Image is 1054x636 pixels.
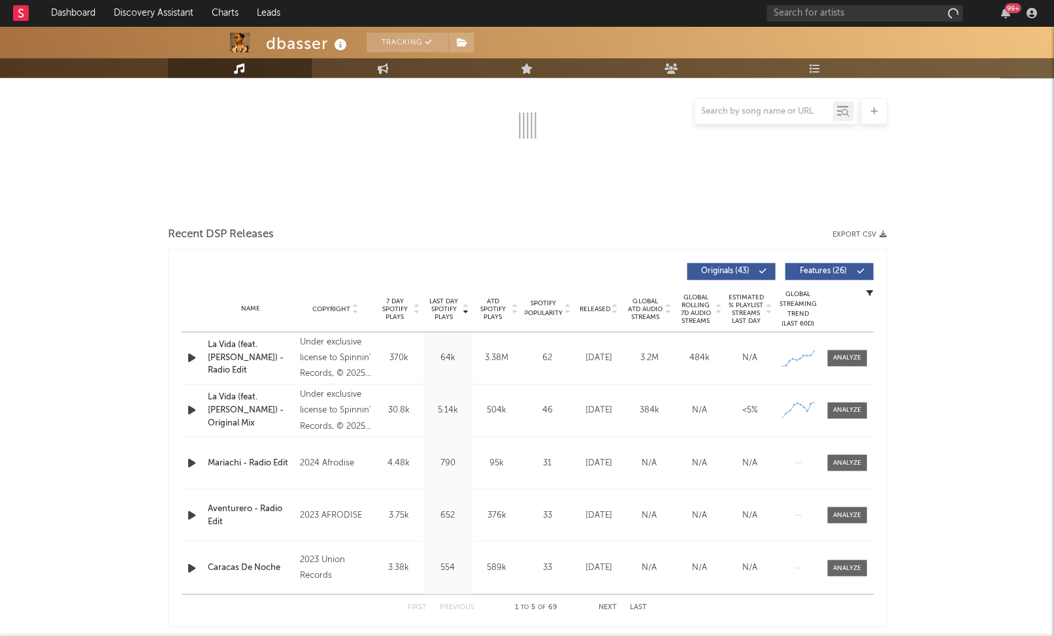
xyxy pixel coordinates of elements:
[312,305,350,313] span: Copyright
[695,267,755,275] span: Originals ( 43 )
[501,599,572,615] div: 1 5 69
[427,352,469,365] div: 64k
[728,404,772,417] div: <5%
[687,263,775,280] button: Originals(43)
[627,561,671,574] div: N/A
[476,352,518,365] div: 3.38M
[524,299,563,318] span: Spotify Popularity
[525,404,570,417] div: 46
[630,603,647,611] button: Last
[538,604,546,610] span: of
[440,603,474,611] button: Previous
[525,456,570,469] div: 31
[378,456,420,469] div: 4.48k
[208,391,293,429] a: La Vida (feat. [PERSON_NAME]) - Original Mix
[427,509,469,522] div: 652
[832,231,887,239] button: Export CSV
[378,297,412,321] span: 7 Day Spotify Plays
[577,561,621,574] div: [DATE]
[378,561,420,574] div: 3.38k
[778,290,817,329] div: Global Streaming Trend (Last 60D)
[299,455,371,471] div: 2024 Afrodise
[627,352,671,365] div: 3.2M
[525,561,570,574] div: 33
[728,293,764,325] span: Estimated % Playlist Streams Last Day
[627,509,671,522] div: N/A
[678,456,721,469] div: N/A
[766,5,963,22] input: Search for artists
[678,293,714,325] span: Global Rolling 7D Audio Streams
[299,387,371,434] div: Under exclusive license to Spinnin' Records, © 2025 Cencalli Music
[577,352,621,365] div: [DATE]
[627,456,671,469] div: N/A
[627,404,671,417] div: 384k
[580,305,610,313] span: Released
[299,507,371,523] div: 2023 AFRODISE
[678,509,721,522] div: N/A
[577,456,621,469] div: [DATE]
[266,33,350,54] div: dbasser
[299,552,371,583] div: 2023 Union Records
[476,297,510,321] span: ATD Spotify Plays
[378,352,420,365] div: 370k
[476,456,518,469] div: 95k
[476,561,518,574] div: 589k
[408,603,427,611] button: First
[378,404,420,417] div: 30.8k
[208,304,293,314] div: Name
[785,263,873,280] button: Features(26)
[577,509,621,522] div: [DATE]
[367,33,448,52] button: Tracking
[476,509,518,522] div: 376k
[476,404,518,417] div: 504k
[427,297,461,321] span: Last Day Spotify Plays
[168,227,274,243] span: Recent DSP Releases
[378,509,420,522] div: 3.75k
[427,456,469,469] div: 790
[427,404,469,417] div: 5.14k
[627,297,663,321] span: Global ATD Audio Streams
[525,509,570,522] div: 33
[208,502,293,527] a: Aventurero - Radio Edit
[599,603,617,611] button: Next
[678,561,721,574] div: N/A
[793,267,853,275] span: Features ( 26 )
[678,352,721,365] div: 484k
[208,339,293,377] a: La Vida (feat. [PERSON_NAME]) - Radio Edit
[728,509,772,522] div: N/A
[299,335,371,382] div: Under exclusive license to Spinnin' Records, © 2025 Cencalli Music
[695,107,832,117] input: Search by song name or URL
[1004,3,1021,13] div: 99 +
[678,404,721,417] div: N/A
[1000,8,1010,18] button: 99+
[208,456,293,469] a: Mariachi - Radio Edit
[577,404,621,417] div: [DATE]
[525,352,570,365] div: 62
[728,561,772,574] div: N/A
[728,352,772,365] div: N/A
[728,456,772,469] div: N/A
[427,561,469,574] div: 554
[521,604,529,610] span: to
[208,561,293,574] a: Caracas De Noche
